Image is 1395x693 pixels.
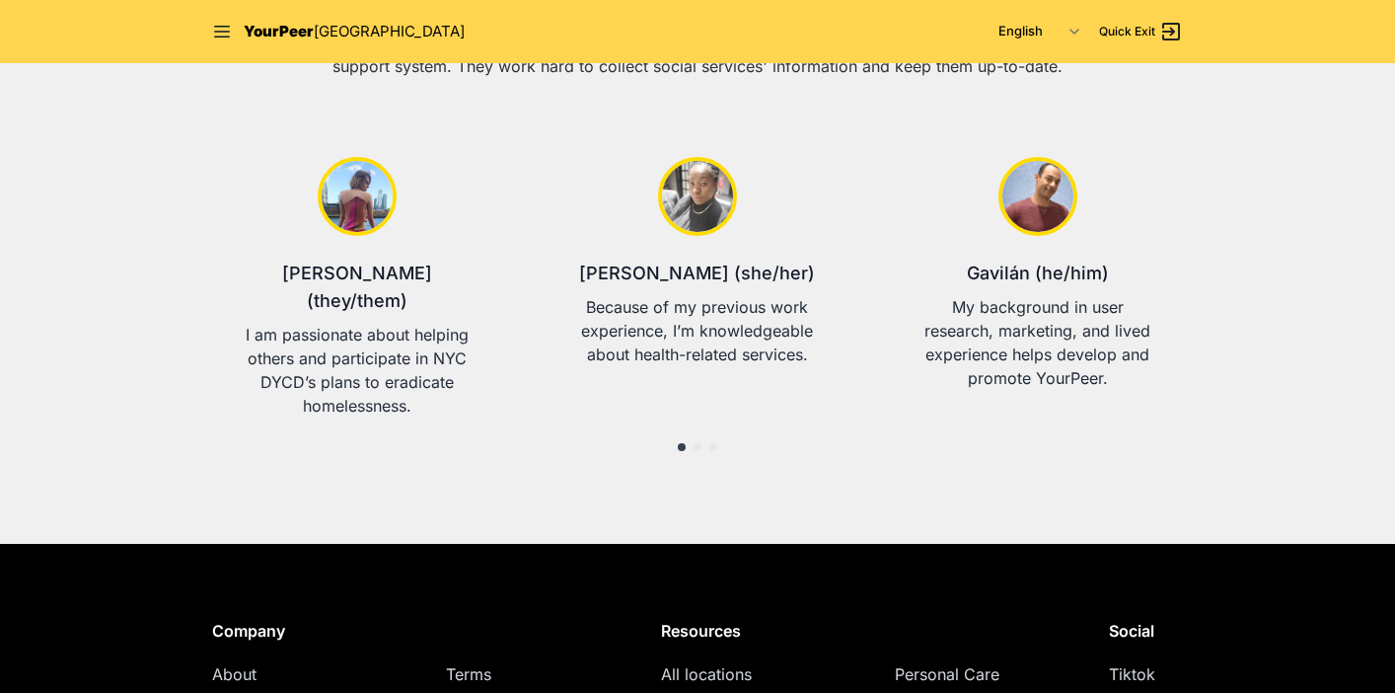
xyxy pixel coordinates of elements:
a: All locations [661,664,752,684]
span: Resources [661,621,741,641]
span: (she/her) [734,263,815,283]
a: Terms [446,664,491,684]
a: Quick Exit [1099,20,1183,43]
a: YourPeer[GEOGRAPHIC_DATA] [244,21,465,43]
span: Social [1109,621,1154,641]
span: [PERSON_NAME] [579,263,729,283]
a: Personal Care [895,664,999,684]
span: Quick Exit [1099,24,1155,39]
span: Company [212,621,285,641]
span: Gavilán [967,263,1030,283]
span: [PERSON_NAME] [282,263,432,283]
a: Tiktok [1109,664,1155,684]
span: Because of my previous work experience, I’m knowledgeable about health-related services. [581,297,813,364]
span: My background in user research, marketing, and lived experience helps develop and promote YourPeer. [924,297,1150,388]
span: [GEOGRAPHIC_DATA] [314,22,465,40]
span: YourPeer [244,22,314,40]
a: About [212,664,257,684]
span: (they/them) [307,290,407,311]
span: I am passionate about helping others and participate in NYC DYCD’s plans to eradicate homelessness. [246,325,469,416]
span: (he/him) [1035,263,1109,283]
